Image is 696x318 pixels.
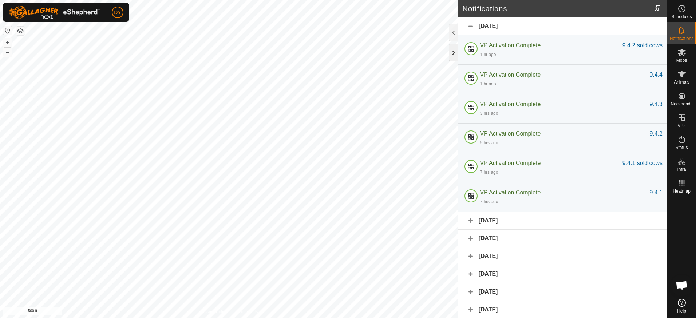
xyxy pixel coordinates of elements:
[200,309,228,315] a: Privacy Policy
[462,4,651,13] h2: Notifications
[16,27,25,35] button: Map Layers
[480,101,541,107] span: VP Activation Complete
[649,188,663,197] div: 9.4.1
[480,189,541,196] span: VP Activation Complete
[673,189,691,193] span: Heatmap
[458,230,667,247] div: [DATE]
[114,9,121,16] span: DY
[458,212,667,230] div: [DATE]
[480,140,498,146] div: 5 hrs ago
[674,80,689,84] span: Animals
[622,159,663,168] div: 9.4.1 sold cows
[670,36,693,41] span: Notifications
[3,48,12,56] button: –
[3,26,12,35] button: Reset Map
[649,129,663,138] div: 9.4.2
[667,296,696,316] a: Help
[480,72,541,78] span: VP Activation Complete
[677,124,685,128] span: VPs
[480,130,541,137] span: VP Activation Complete
[458,265,667,283] div: [DATE]
[458,247,667,265] div: [DATE]
[458,283,667,301] div: [DATE]
[480,51,496,58] div: 1 hr ago
[480,81,496,87] div: 1 hr ago
[480,169,498,176] div: 7 hrs ago
[236,309,258,315] a: Contact Us
[458,17,667,35] div: [DATE]
[671,102,692,106] span: Neckbands
[9,6,100,19] img: Gallagher Logo
[480,42,541,48] span: VP Activation Complete
[671,274,693,296] a: Open chat
[480,198,498,205] div: 7 hrs ago
[649,100,663,109] div: 9.4.3
[480,160,541,166] span: VP Activation Complete
[480,110,498,117] div: 3 hrs ago
[676,58,687,63] span: Mobs
[649,71,663,79] div: 9.4.4
[3,38,12,47] button: +
[677,309,686,313] span: Help
[671,15,692,19] span: Schedules
[675,145,688,150] span: Status
[677,167,686,172] span: Infra
[622,41,663,50] div: 9.4.2 sold cows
